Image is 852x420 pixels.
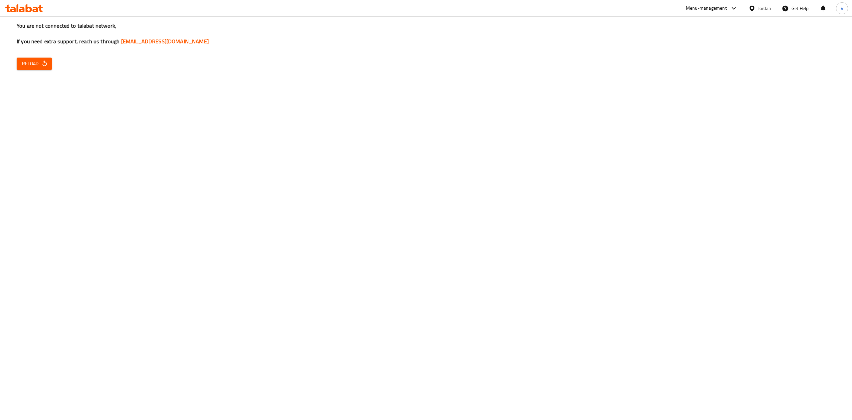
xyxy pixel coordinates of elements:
[121,36,209,46] a: [EMAIL_ADDRESS][DOMAIN_NAME]
[686,4,727,12] div: Menu-management
[17,58,52,70] button: Reload
[17,22,835,45] h3: You are not connected to talabat network, If you need extra support, reach us through
[22,60,47,68] span: Reload
[758,5,771,12] div: Jordan
[841,5,843,12] span: V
